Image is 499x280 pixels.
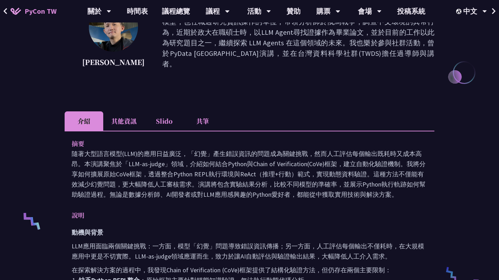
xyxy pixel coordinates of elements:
[456,9,463,14] img: Locale Icon
[25,6,57,17] span: PyCon TW
[72,227,427,237] h3: 動機與背景
[162,6,434,69] p: 專注於資訊操作(IO)的研究員，曾於資策會研究PTT上的異常操弄，開發辨識協同行為的模型，也任職過研究資訊操作的單位，帶領分析師於俄烏戰爭，調查中文環境的異常行為，近期於政大在職碩士時，以LLM...
[82,57,145,67] p: [PERSON_NAME]
[183,111,222,131] li: 共筆
[72,149,427,200] p: 隨著大型語言模型(LLM)的應用日益廣泛，「幻覺」產生錯誤資訊的問題成為關鍵挑戰，然而人工評估每個輸出既耗時又成本高昂。本演講聚焦於「LLM-as-judge」領域，介紹如何結合Python與C...
[4,2,64,20] a: PyCon TW
[72,265,427,275] p: 在探索解決方案的過程中，我發現Chain of Verification (CoVe)框架提供了結構化驗證方法，但仍存在兩個主要限制：
[72,241,427,261] p: LLM應用面臨兩個關鍵挑戰：一方面，模型「幻覺」問題導致錯誤資訊傳播；另一方面，人工評估每個輸出不僅耗時，在大規模應用中更是不切實際。LLM-as-judge領域應運而生，致力於讓AI自動評估與...
[145,111,183,131] li: Slido
[72,210,413,220] p: 說明
[65,111,103,131] li: 介紹
[11,8,21,15] img: Home icon of PyCon TW 2025
[89,2,138,52] img: Kevin Tseng
[72,138,413,149] p: 摘要
[103,111,145,131] li: 其他資訊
